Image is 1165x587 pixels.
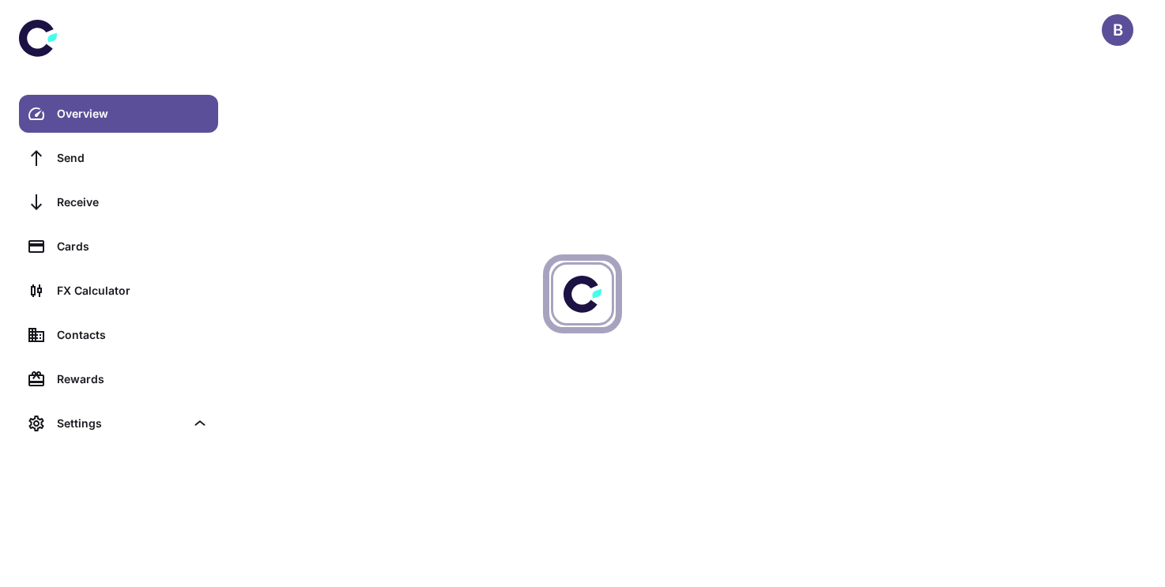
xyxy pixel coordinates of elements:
a: FX Calculator [19,272,218,310]
div: FX Calculator [57,282,209,299]
a: Contacts [19,316,218,354]
button: B [1102,14,1133,46]
div: Settings [19,405,218,442]
div: Settings [57,415,185,432]
div: Send [57,149,209,167]
a: Send [19,139,218,177]
div: Overview [57,105,209,122]
div: Receive [57,194,209,211]
a: Overview [19,95,218,133]
div: Rewards [57,371,209,388]
a: Cards [19,228,218,265]
div: Contacts [57,326,209,344]
a: Receive [19,183,218,221]
a: Rewards [19,360,218,398]
div: Cards [57,238,209,255]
